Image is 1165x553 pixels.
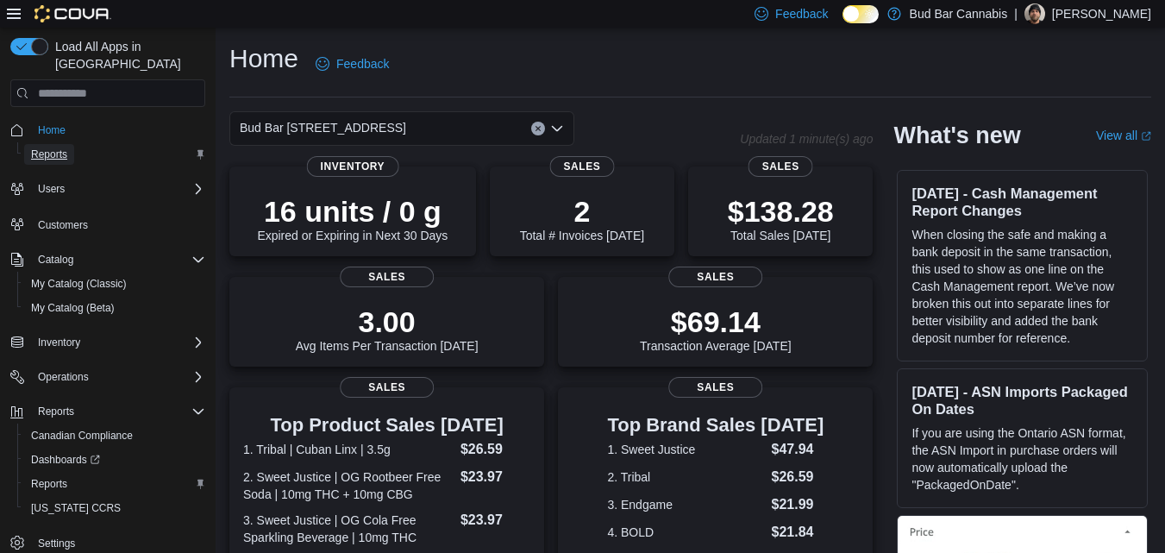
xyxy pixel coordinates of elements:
[17,296,212,320] button: My Catalog (Beta)
[31,249,205,270] span: Catalog
[607,496,764,513] dt: 3. Endgame
[38,218,88,232] span: Customers
[296,305,479,353] div: Avg Items Per Transaction [DATE]
[728,194,834,242] div: Total Sales [DATE]
[24,474,205,494] span: Reports
[307,156,399,177] span: Inventory
[31,429,133,443] span: Canadian Compliance
[31,148,67,161] span: Reports
[243,512,454,546] dt: 3. Sweet Justice | OG Cola Free Sparkling Beverage | 10mg THC
[740,132,873,146] p: Updated 1 minute(s) ago
[772,494,824,515] dd: $21.99
[460,510,530,531] dd: $23.97
[842,23,843,24] span: Dark Mode
[38,182,65,196] span: Users
[31,277,127,291] span: My Catalog (Classic)
[842,5,879,23] input: Dark Mode
[1052,3,1151,24] p: [PERSON_NAME]
[31,119,205,141] span: Home
[910,3,1008,24] p: Bud Bar Cannabis
[31,179,72,199] button: Users
[607,415,824,436] h3: Top Brand Sales [DATE]
[309,47,396,81] a: Feedback
[460,439,530,460] dd: $26.59
[340,377,435,398] span: Sales
[1096,129,1151,142] a: View allExternal link
[607,468,764,486] dt: 2. Tribal
[3,330,212,355] button: Inventory
[24,298,205,318] span: My Catalog (Beta)
[296,305,479,339] p: 3.00
[38,370,89,384] span: Operations
[460,467,530,487] dd: $23.97
[607,524,764,541] dt: 4. BOLD
[17,496,212,520] button: [US_STATE] CCRS
[24,144,205,165] span: Reports
[243,468,454,503] dt: 2. Sweet Justice | OG Rootbeer Free Soda | 10mg THC + 10mg CBG
[31,332,87,353] button: Inventory
[31,332,205,353] span: Inventory
[607,441,764,458] dt: 1. Sweet Justice
[3,117,212,142] button: Home
[229,41,298,76] h1: Home
[24,144,74,165] a: Reports
[17,448,212,472] a: Dashboards
[772,522,824,543] dd: $21.84
[728,194,834,229] p: $138.28
[31,215,95,236] a: Customers
[31,367,96,387] button: Operations
[1141,131,1151,141] svg: External link
[24,425,140,446] a: Canadian Compliance
[31,301,115,315] span: My Catalog (Beta)
[17,424,212,448] button: Canadian Compliance
[775,5,828,22] span: Feedback
[17,272,212,296] button: My Catalog (Classic)
[31,501,121,515] span: [US_STATE] CCRS
[243,441,454,458] dt: 1. Tribal | Cuban Linx | 3.5g
[24,298,122,318] a: My Catalog (Beta)
[911,424,1133,493] p: If you are using the Ontario ASN format, the ASN Import in purchase orders will now automatically...
[24,273,134,294] a: My Catalog (Classic)
[3,177,212,201] button: Users
[31,477,67,491] span: Reports
[31,401,81,422] button: Reports
[772,467,824,487] dd: $26.59
[911,185,1133,219] h3: [DATE] - Cash Management Report Changes
[38,336,80,349] span: Inventory
[257,194,448,229] p: 16 units / 0 g
[3,365,212,389] button: Operations
[640,305,792,339] p: $69.14
[24,449,205,470] span: Dashboards
[520,194,644,229] p: 2
[549,156,614,177] span: Sales
[336,55,389,72] span: Feedback
[668,377,763,398] span: Sales
[31,453,100,467] span: Dashboards
[640,305,792,353] div: Transaction Average [DATE]
[31,179,205,199] span: Users
[240,117,406,138] span: Bud Bar [STREET_ADDRESS]
[38,537,75,550] span: Settings
[3,399,212,424] button: Reports
[893,122,1020,149] h2: What's new
[257,194,448,242] div: Expired or Expiring in Next 30 Days
[3,211,212,236] button: Customers
[31,249,80,270] button: Catalog
[17,472,212,496] button: Reports
[1024,3,1045,24] div: Ricky S
[24,425,205,446] span: Canadian Compliance
[911,226,1133,347] p: When closing the safe and making a bank deposit in the same transaction, this used to show as one...
[31,120,72,141] a: Home
[772,439,824,460] dd: $47.94
[38,405,74,418] span: Reports
[31,213,205,235] span: Customers
[748,156,813,177] span: Sales
[24,498,128,518] a: [US_STATE] CCRS
[340,267,435,287] span: Sales
[1014,3,1018,24] p: |
[550,122,564,135] button: Open list of options
[24,498,205,518] span: Washington CCRS
[31,367,205,387] span: Operations
[243,415,530,436] h3: Top Product Sales [DATE]
[24,474,74,494] a: Reports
